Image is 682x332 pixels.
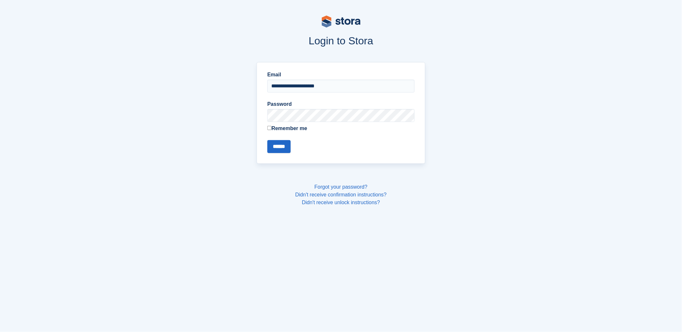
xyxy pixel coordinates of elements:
a: Forgot your password? [315,184,368,190]
label: Password [267,100,415,108]
a: Didn't receive confirmation instructions? [295,192,386,197]
input: Remember me [267,126,272,130]
h1: Login to Stora [133,35,549,47]
label: Remember me [267,125,415,132]
img: stora-logo-53a41332b3708ae10de48c4981b4e9114cc0af31d8433b30ea865607fb682f29.svg [322,16,361,28]
label: Email [267,71,415,79]
a: Didn't receive unlock instructions? [302,200,380,205]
